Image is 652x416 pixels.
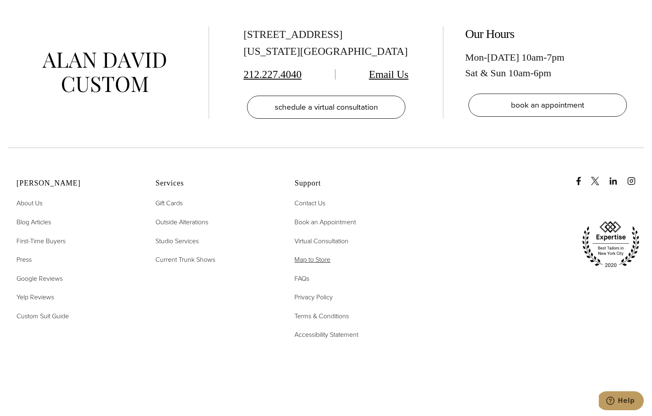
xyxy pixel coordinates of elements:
[16,236,66,247] a: First-Time Buyers
[16,217,51,228] a: Blog Articles
[578,218,644,271] img: expertise, best tailors in new york city 2020
[294,254,330,265] a: Map to Store
[16,311,69,322] a: Custom Suit Guide
[155,255,215,264] span: Current Trunk Shows
[244,26,409,60] div: [STREET_ADDRESS] [US_STATE][GEOGRAPHIC_DATA]
[155,198,183,209] a: Gift Cards
[294,329,358,340] a: Accessibility Statement
[465,49,630,81] div: Mon-[DATE] 10am-7pm Sat & Sun 10am-6pm
[294,274,309,283] span: FAQs
[468,94,627,117] a: book an appointment
[294,292,333,302] span: Privacy Policy
[294,255,330,264] span: Map to Store
[155,236,199,247] a: Studio Services
[244,68,302,80] a: 212.227.4040
[294,330,358,339] span: Accessibility Statement
[16,198,135,321] nav: Alan David Footer Nav
[16,198,42,209] a: About Us
[16,236,66,246] span: First-Time Buyers
[155,217,208,228] a: Outside Alterations
[599,391,644,412] iframe: Opens a widget where you can chat to one of our agents
[155,254,215,265] a: Current Trunk Shows
[609,169,626,185] a: linkedin
[294,311,349,321] span: Terms & Conditions
[155,236,199,246] span: Studio Services
[16,274,63,283] span: Google Reviews
[294,236,348,246] span: Virtual Consultation
[294,236,348,247] a: Virtual Consultation
[16,311,69,321] span: Custom Suit Guide
[294,217,356,228] a: Book an Appointment
[294,273,309,284] a: FAQs
[16,273,63,284] a: Google Reviews
[294,198,325,208] span: Contact Us
[294,198,325,209] a: Contact Us
[16,292,54,303] a: Yelp Reviews
[591,169,607,185] a: x/twitter
[155,198,274,265] nav: Services Footer Nav
[155,198,183,208] span: Gift Cards
[294,179,413,188] h2: Support
[42,52,166,92] img: alan david custom
[294,198,413,340] nav: Support Footer Nav
[275,101,378,113] span: schedule a virtual consultation
[247,96,405,119] a: schedule a virtual consultation
[511,99,584,111] span: book an appointment
[16,255,32,264] span: Press
[627,169,644,185] a: instagram
[155,179,274,188] h2: Services
[465,26,630,41] h2: Our Hours
[369,68,409,80] a: Email Us
[574,169,589,185] a: Facebook
[294,311,349,322] a: Terms & Conditions
[16,198,42,208] span: About Us
[16,254,32,265] a: Press
[294,217,356,227] span: Book an Appointment
[294,292,333,303] a: Privacy Policy
[16,179,135,188] h2: [PERSON_NAME]
[16,217,51,227] span: Blog Articles
[16,292,54,302] span: Yelp Reviews
[155,217,208,227] span: Outside Alterations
